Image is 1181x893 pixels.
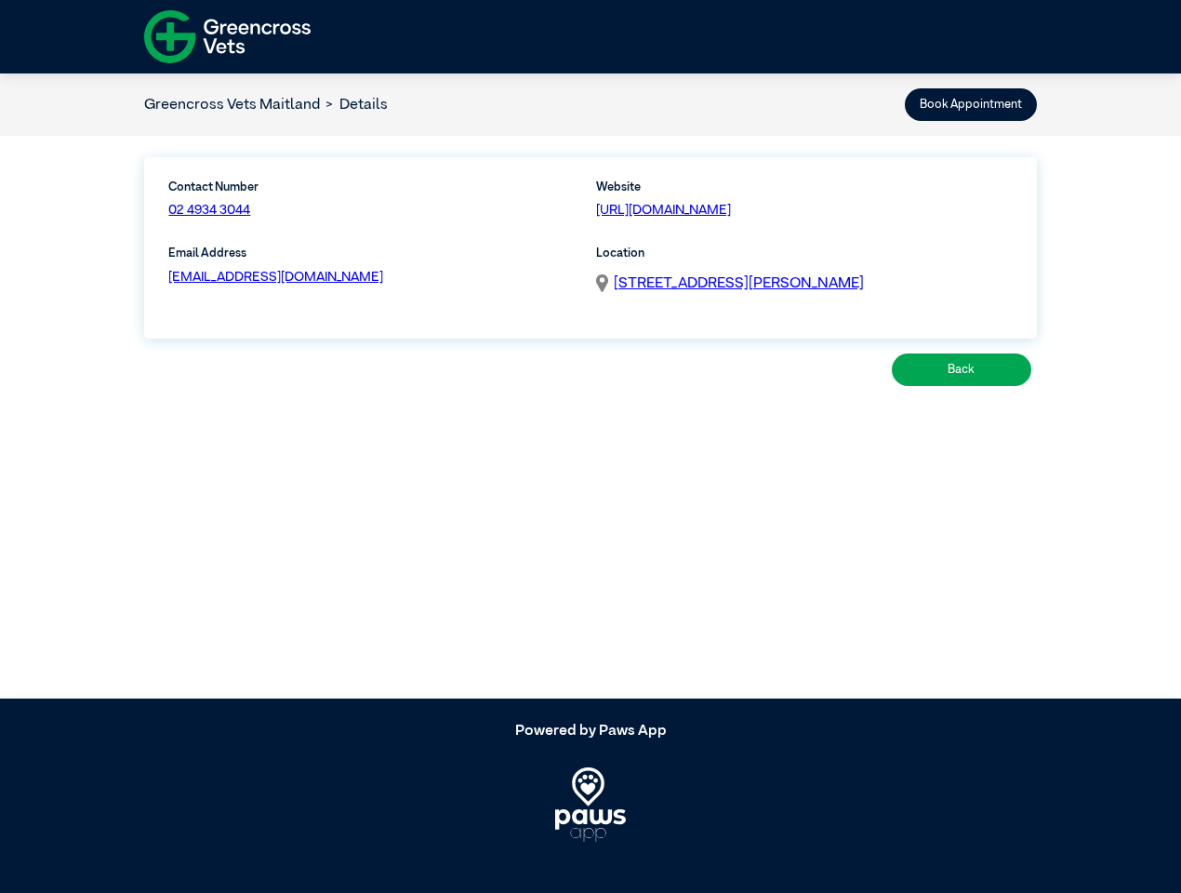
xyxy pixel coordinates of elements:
a: [STREET_ADDRESS][PERSON_NAME] [614,273,864,295]
button: Book Appointment [905,88,1037,121]
h5: Powered by Paws App [144,723,1037,740]
li: Details [320,94,388,116]
a: 02 4934 3044 [168,204,250,217]
button: Back [892,353,1031,386]
a: Greencross Vets Maitland [144,98,320,113]
img: PawsApp [555,767,627,842]
img: f-logo [144,5,311,69]
label: Website [596,179,1012,196]
a: [EMAIL_ADDRESS][DOMAIN_NAME] [168,271,383,284]
label: Contact Number [168,179,367,196]
a: [URL][DOMAIN_NAME] [596,204,731,217]
label: Location [596,245,1012,262]
span: [STREET_ADDRESS][PERSON_NAME] [614,276,864,291]
label: Email Address [168,245,584,262]
nav: breadcrumb [144,94,388,116]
